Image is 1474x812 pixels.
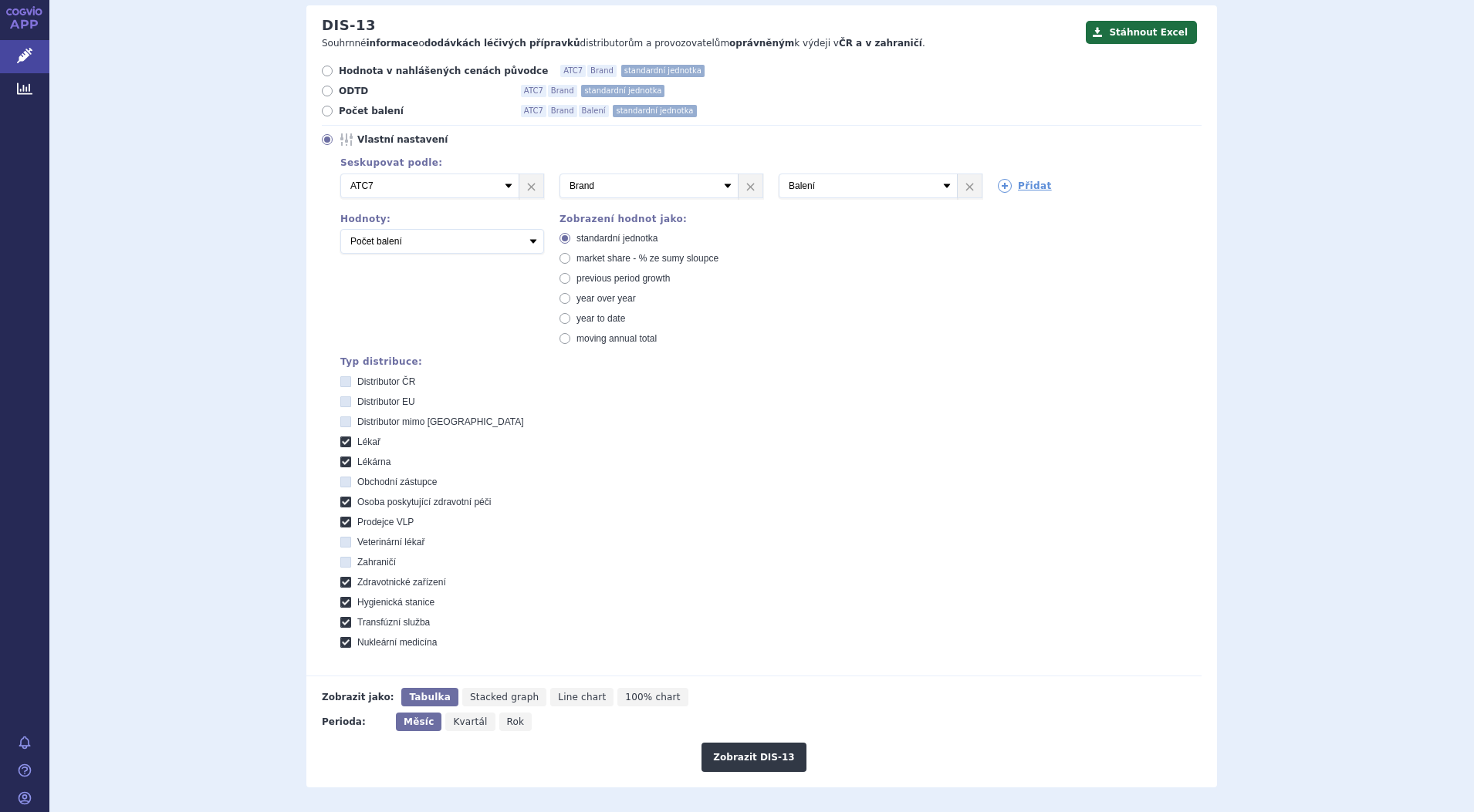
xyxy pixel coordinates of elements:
span: market share - % ze sumy sloupce [576,253,718,264]
a: × [739,174,762,197]
div: Zobrazit jako: [322,688,394,706]
span: Veterinární lékař [357,537,424,548]
span: Kvartál [453,716,487,727]
span: moving annual total [576,333,657,344]
span: Prodejce VLP [357,517,414,527]
span: Lékař [357,436,380,447]
span: Distributor mimo [GEOGRAPHIC_DATA] [357,416,524,427]
span: ATC7 [521,105,546,117]
span: Distributor ČR [357,376,415,387]
span: Tabulka [409,692,450,702]
div: Typ distribuce: [340,356,1202,367]
span: Line chart [558,692,606,702]
div: Seskupovat podle: [325,157,1202,168]
span: Transfúzní služba [357,617,430,628]
p: Souhrnné o distributorům a provozovatelům k výdeji v . [322,37,1078,50]
button: Zobrazit DIS-13 [702,743,806,772]
div: 3 [325,174,1202,198]
span: Hodnota v nahlášených cenách původce [339,65,548,77]
span: standardní jednotka [576,233,658,244]
h2: DIS-13 [322,17,376,34]
span: Brand [548,105,577,117]
strong: informace [367,38,419,49]
span: Distributor EU [357,396,415,407]
span: Počet balení [339,105,509,117]
span: ODTD [339,85,509,97]
a: × [958,174,982,197]
span: Stacked graph [470,692,539,702]
strong: dodávkách léčivých přípravků [424,38,580,49]
div: Hodnoty: [340,214,544,224]
span: Balení [579,105,609,117]
span: year to date [576,313,625,324]
div: Zobrazení hodnot jako: [560,214,763,224]
span: Hygienická stanice [357,597,434,608]
span: Rok [507,716,525,727]
span: standardní jednotka [581,85,664,97]
span: year over year [576,293,636,304]
span: standardní jednotka [613,105,696,117]
div: Perioda: [322,713,388,731]
a: × [519,174,543,197]
span: Brand [587,65,617,77]
span: previous period growth [576,273,670,284]
span: 100% chart [625,692,680,702]
strong: oprávněným [729,38,794,49]
button: Stáhnout Excel [1086,21,1197,44]
span: Měsíc [404,716,434,727]
span: standardní jednotka [621,65,705,77]
span: Zahraničí [357,557,396,568]
span: Zdravotnické zařízení [357,577,446,588]
span: Brand [548,85,577,97]
span: ATC7 [521,85,546,97]
strong: ČR a v zahraničí [839,38,922,49]
span: Vlastní nastavení [357,133,527,146]
span: Osoba poskytující zdravotní péči [357,497,491,507]
span: Obchodní zástupce [357,477,437,487]
span: Lékárna [357,457,390,467]
span: ATC7 [560,65,586,77]
a: Přidat [998,179,1052,193]
span: Nukleární medicína [357,637,437,648]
